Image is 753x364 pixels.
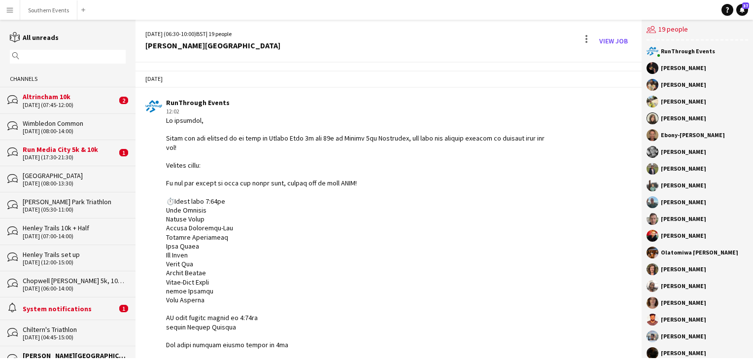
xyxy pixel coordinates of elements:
[661,82,706,88] div: [PERSON_NAME]
[23,259,126,266] div: [DATE] (12:00-15:00)
[196,30,206,37] span: BST
[661,266,706,272] div: [PERSON_NAME]
[23,102,117,109] div: [DATE] (07:45-12:00)
[119,97,128,104] span: 2
[661,350,706,356] div: [PERSON_NAME]
[136,71,642,87] div: [DATE]
[661,300,706,306] div: [PERSON_NAME]
[661,166,706,172] div: [PERSON_NAME]
[23,304,117,313] div: System notifications
[119,149,128,156] span: 1
[742,2,749,9] span: 37
[661,99,706,105] div: [PERSON_NAME]
[23,171,126,180] div: [GEOGRAPHIC_DATA]
[736,4,748,16] a: 37
[647,20,748,40] div: 19 people
[661,65,706,71] div: [PERSON_NAME]
[661,132,725,138] div: Ebony-[PERSON_NAME]
[23,154,117,161] div: [DATE] (17:30-21:30)
[23,180,126,187] div: [DATE] (08:00-13:30)
[23,351,126,360] div: [PERSON_NAME][GEOGRAPHIC_DATA]
[23,197,126,206] div: [PERSON_NAME] Park Triathlon
[661,115,706,121] div: [PERSON_NAME]
[661,333,706,339] div: [PERSON_NAME]
[661,216,706,222] div: [PERSON_NAME]
[23,233,126,240] div: [DATE] (07:00-14:00)
[23,92,117,101] div: Altrincham 10k
[23,128,126,135] div: [DATE] (08:00-14:00)
[23,285,126,292] div: [DATE] (06:00-14:00)
[23,145,117,154] div: Run Media City 5k & 10k
[661,317,706,323] div: [PERSON_NAME]
[23,223,126,232] div: Henley Trails 10k + Half
[119,305,128,312] span: 1
[23,325,126,334] div: Chiltern's Triathlon
[661,233,706,239] div: [PERSON_NAME]
[20,0,77,20] button: Southern Events
[661,199,706,205] div: [PERSON_NAME]
[145,41,280,50] div: [PERSON_NAME][GEOGRAPHIC_DATA]
[661,149,706,155] div: [PERSON_NAME]
[595,33,632,49] a: View Job
[23,206,126,213] div: [DATE] (05:30-11:00)
[23,276,126,285] div: Chopwell [PERSON_NAME] 5k, 10k & 10 Miles & [PERSON_NAME]
[145,30,280,38] div: [DATE] (06:30-10:00) | 19 people
[166,107,550,116] div: 12:02
[23,334,126,341] div: [DATE] (04:45-15:00)
[661,250,738,255] div: Olatomiwa [PERSON_NAME]
[23,250,126,259] div: Henley Trails set up
[661,182,706,188] div: [PERSON_NAME]
[10,33,59,42] a: All unreads
[166,98,550,107] div: RunThrough Events
[661,48,715,54] div: RunThrough Events
[661,283,706,289] div: [PERSON_NAME]
[23,119,126,128] div: Wimbledon Common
